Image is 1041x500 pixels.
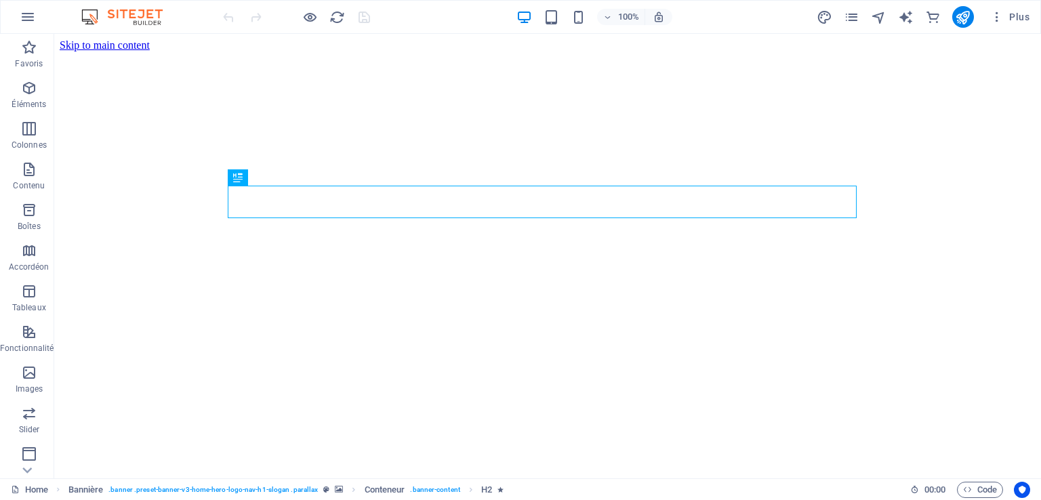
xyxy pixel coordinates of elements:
[617,9,639,25] h6: 100%
[985,6,1035,28] button: Plus
[365,482,405,498] span: Cliquez pour sélectionner. Double-cliquez pour modifier.
[963,482,997,498] span: Code
[329,9,345,25] button: reload
[16,383,43,394] p: Images
[19,424,40,435] p: Slider
[817,9,833,25] button: design
[323,486,329,493] i: Cet élément est une présélection personnalisable.
[15,58,43,69] p: Favoris
[955,9,971,25] i: Publier
[844,9,859,25] i: Pages (Ctrl+Alt+S)
[12,99,46,110] p: Éléments
[329,9,345,25] i: Actualiser la page
[871,9,886,25] i: Navigateur
[12,140,47,150] p: Colonnes
[898,9,914,25] i: AI Writer
[898,9,914,25] button: text_generator
[11,482,48,498] a: Cliquez pour annuler la sélection. Double-cliquez pour ouvrir Pages.
[925,9,941,25] button: commerce
[910,482,946,498] h6: Durée de la session
[990,10,1029,24] span: Plus
[108,482,318,498] span: . banner .preset-banner-v3-home-hero-logo-nav-h1-slogan .parallax
[481,482,492,498] span: Cliquez pour sélectionner. Double-cliquez pour modifier.
[925,9,941,25] i: E-commerce
[335,486,343,493] i: Cet élément contient un arrière-plan.
[1014,482,1030,498] button: Usercentrics
[68,482,504,498] nav: breadcrumb
[302,9,318,25] button: Cliquez ici pour quitter le mode Aperçu et poursuivre l'édition.
[13,180,45,191] p: Contenu
[934,484,936,495] span: :
[597,9,645,25] button: 100%
[497,486,504,493] i: Cet élément contient une animation.
[410,482,460,498] span: . banner-content
[844,9,860,25] button: pages
[871,9,887,25] button: navigator
[5,5,96,17] a: Skip to main content
[952,6,974,28] button: publish
[78,9,180,25] img: Editor Logo
[924,482,945,498] span: 00 00
[957,482,1003,498] button: Code
[68,482,104,498] span: Cliquez pour sélectionner. Double-cliquez pour modifier.
[653,11,665,23] i: Lors du redimensionnement, ajuster automatiquement le niveau de zoom en fonction de l'appareil sé...
[12,302,46,313] p: Tableaux
[18,221,41,232] p: Boîtes
[817,9,832,25] i: Design (Ctrl+Alt+Y)
[9,262,49,272] p: Accordéon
